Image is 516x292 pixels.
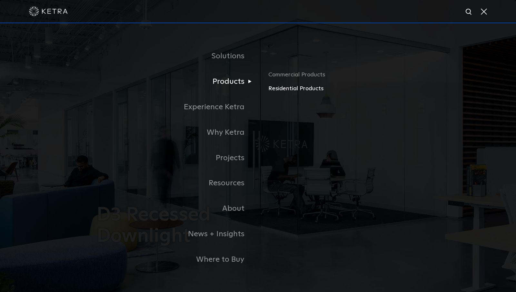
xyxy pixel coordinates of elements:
[97,44,419,272] div: Navigation Menu
[97,247,258,272] a: Where to Buy
[268,70,419,84] a: Commercial Products
[465,8,473,16] img: search icon
[97,44,258,69] a: Solutions
[29,6,68,16] img: ketra-logo-2019-white
[97,221,258,247] a: News + Insights
[268,84,419,93] a: Residential Products
[97,170,258,196] a: Resources
[97,69,258,94] a: Products
[97,196,258,221] a: About
[97,120,258,145] a: Why Ketra
[97,94,258,120] a: Experience Ketra
[97,145,258,171] a: Projects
